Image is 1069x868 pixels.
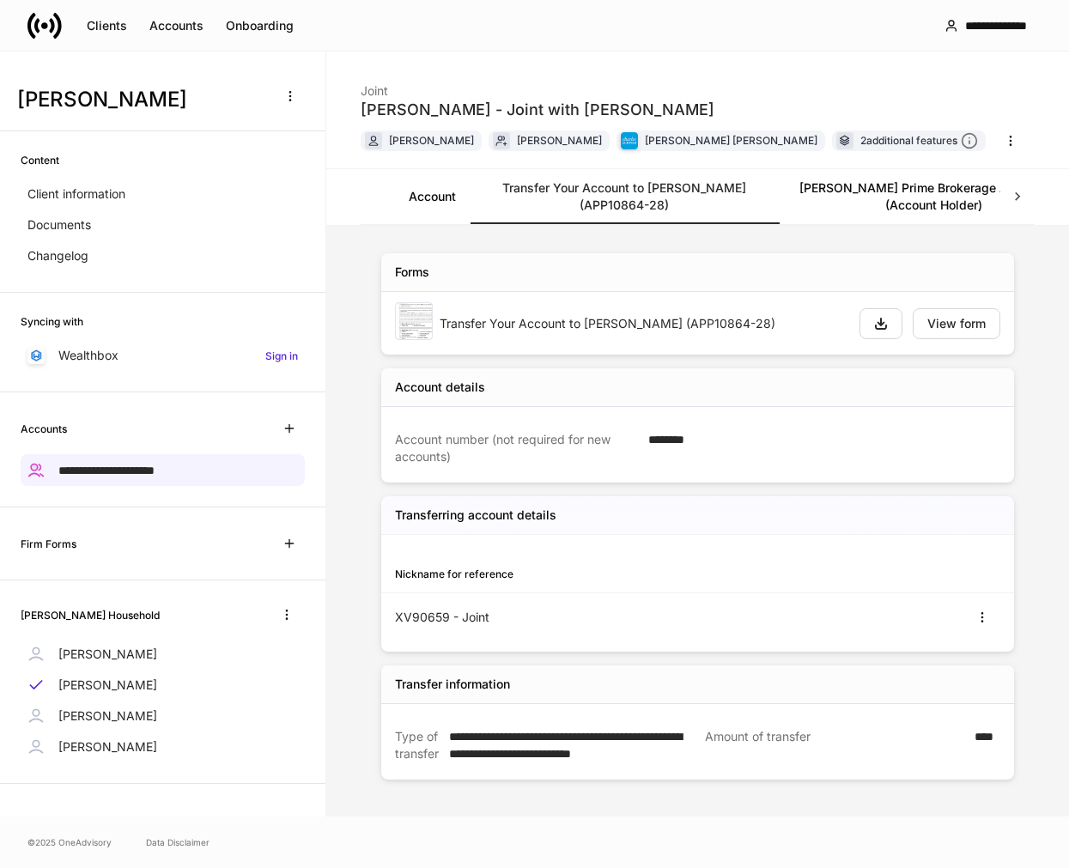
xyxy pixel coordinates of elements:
p: [PERSON_NAME] [58,738,157,756]
a: [PERSON_NAME] [21,670,305,701]
a: [PERSON_NAME] [21,701,305,731]
div: Type of transfer [395,728,439,762]
button: Clients [76,12,138,39]
img: charles-schwab-BFYFdbvS.png [621,132,638,149]
a: Changelog [21,240,305,271]
p: Wealthbox [58,347,118,364]
h3: [PERSON_NAME] [17,86,265,113]
div: Account number (not required for new accounts) [395,431,638,465]
p: Client information [27,185,125,203]
div: Onboarding [226,20,294,32]
p: [PERSON_NAME] [58,677,157,694]
div: 2 additional features [860,132,978,150]
button: Onboarding [215,12,305,39]
a: Account [395,169,470,224]
div: Accounts [149,20,203,32]
div: [PERSON_NAME] [PERSON_NAME] [645,132,817,149]
div: Forms [395,264,429,281]
div: [PERSON_NAME] [389,132,474,149]
div: View form [927,318,986,330]
h6: Firm Forms [21,536,76,552]
a: [PERSON_NAME] [21,731,305,762]
div: Nickname for reference [395,566,698,582]
div: Clients [87,20,127,32]
h6: Syncing with [21,313,83,330]
div: Joint [361,72,714,100]
button: Accounts [138,12,215,39]
h6: [PERSON_NAME] Household [21,607,160,623]
div: Amount of transfer [705,728,965,762]
a: WealthboxSign in [21,340,305,371]
h6: Sign in [265,348,298,364]
button: View form [913,308,1000,339]
a: Client information [21,179,305,209]
span: © 2025 OneAdvisory [27,835,112,849]
div: Transfer Your Account to [PERSON_NAME] (APP10864-28) [440,315,846,332]
a: Data Disclaimer [146,835,210,849]
a: Documents [21,209,305,240]
h5: Transferring account details [395,507,556,524]
div: [PERSON_NAME] - Joint with [PERSON_NAME] [361,100,714,120]
a: Transfer Your Account to [PERSON_NAME] (APP10864-28) [470,169,779,224]
div: Account details [395,379,485,396]
h6: Content [21,152,59,168]
div: [PERSON_NAME] [517,132,602,149]
h6: Accounts [21,421,67,437]
a: [PERSON_NAME] [21,639,305,670]
p: Changelog [27,247,88,264]
p: [PERSON_NAME] [58,646,157,663]
div: XV90659 - Joint [395,609,698,626]
div: Transfer information [395,676,510,693]
p: [PERSON_NAME] [58,707,157,725]
p: Documents [27,216,91,234]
